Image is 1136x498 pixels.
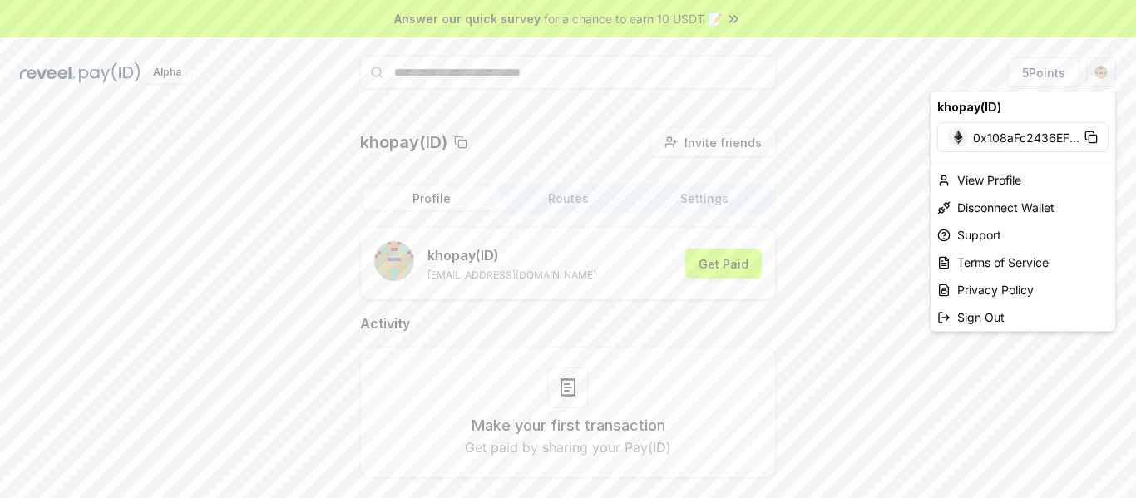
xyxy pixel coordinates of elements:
[931,194,1115,221] div: Disconnect Wallet
[931,91,1115,122] div: khopay(ID)
[931,249,1115,276] a: Terms of Service
[931,221,1115,249] a: Support
[931,303,1115,331] div: Sign Out
[931,166,1115,194] div: View Profile
[973,129,1079,146] span: 0x108aFc2436EF ...
[948,127,968,147] img: Ethereum
[931,276,1115,303] a: Privacy Policy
